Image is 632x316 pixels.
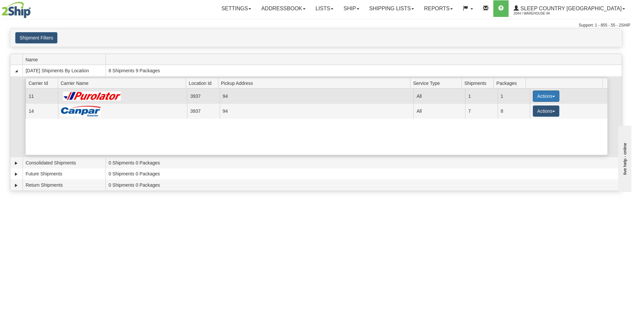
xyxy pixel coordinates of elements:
[105,179,622,191] td: 0 Shipments 0 Packages
[216,0,256,17] a: Settings
[26,104,58,119] td: 14
[61,92,124,100] img: Purolator
[105,65,622,76] td: 8 Shipments 9 Packages
[220,104,414,119] td: 94
[514,10,563,17] span: 2044 / Warehouse 94
[221,78,410,88] span: Pickup Address
[13,171,20,177] a: Expand
[23,65,105,76] td: [DATE] Shipments By Location
[15,32,57,43] button: Shipment Filters
[498,89,530,103] td: 1
[413,78,461,88] span: Service Type
[29,78,58,88] span: Carrier Id
[2,23,630,28] div: Support: 1 - 855 - 55 - 2SHIP
[13,68,20,74] a: Collapse
[364,0,419,17] a: Shipping lists
[105,168,622,180] td: 0 Shipments 0 Packages
[23,168,105,180] td: Future Shipments
[105,157,622,168] td: 0 Shipments 0 Packages
[256,0,311,17] a: Addressbook
[220,89,414,103] td: 94
[617,124,631,192] iframe: chat widget
[419,0,458,17] a: Reports
[13,182,20,189] a: Expand
[61,106,101,116] img: Canpar
[519,6,622,11] span: Sleep Country [GEOGRAPHIC_DATA]
[311,0,338,17] a: Lists
[465,89,497,103] td: 1
[2,2,31,18] img: logo2044.jpg
[465,104,497,119] td: 7
[533,91,559,102] button: Actions
[498,104,530,119] td: 8
[496,78,526,88] span: Packages
[413,89,465,103] td: All
[533,105,559,117] button: Actions
[189,78,218,88] span: Location Id
[338,0,364,17] a: Ship
[509,0,630,17] a: Sleep Country [GEOGRAPHIC_DATA] 2044 / Warehouse 94
[464,78,494,88] span: Shipments
[13,160,20,166] a: Expand
[61,78,186,88] span: Carrier Name
[413,104,465,119] td: All
[23,179,105,191] td: Return Shipments
[5,6,61,11] div: live help - online
[187,89,219,103] td: 3937
[187,104,219,119] td: 3937
[26,89,58,103] td: 11
[26,54,105,65] span: Name
[23,157,105,168] td: Consolidated Shipments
